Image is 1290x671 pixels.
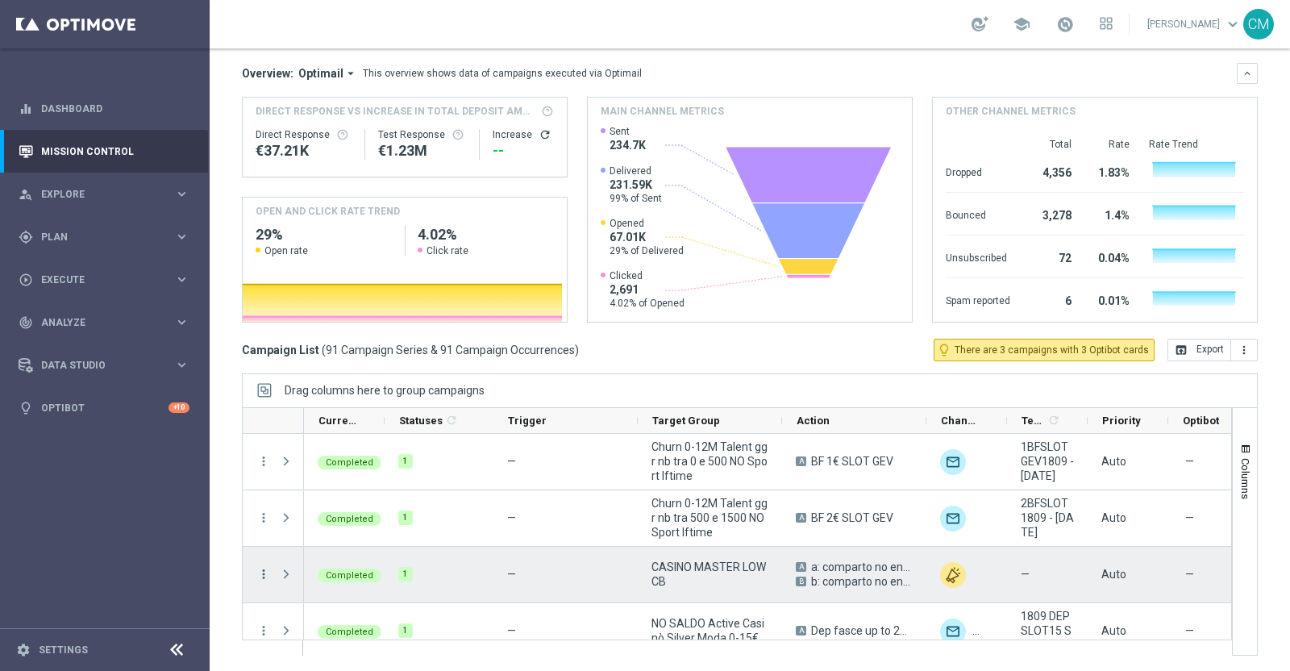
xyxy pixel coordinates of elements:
span: Auto [1101,568,1126,581]
div: Dropped [946,158,1010,184]
span: — [1185,623,1194,638]
div: equalizer Dashboard [18,102,190,115]
span: NO SALDO Active Casinò Silver Moda 0-15€ [651,616,768,645]
div: Increase [493,128,554,141]
span: — [507,511,516,524]
span: 67.01K [610,230,684,244]
div: Rate Trend [1149,138,1244,151]
div: Data Studio [19,358,174,373]
div: 1.4% [1091,201,1130,227]
h3: Campaign List [242,343,579,357]
div: track_changes Analyze keyboard_arrow_right [18,316,190,329]
div: lightbulb Optibot +10 [18,402,190,415]
span: 231.59K [610,177,662,192]
span: Statuses [399,415,443,427]
div: Spam reported [946,286,1010,312]
i: play_circle_outline [19,273,33,287]
div: person_search Explore keyboard_arrow_right [18,188,190,201]
div: Rate [1091,138,1130,151]
i: keyboard_arrow_down [1242,68,1253,79]
span: Auto [1101,455,1126,468]
i: more_vert [256,623,271,638]
span: — [507,624,516,637]
button: more_vert [1231,339,1258,361]
span: BF 2€ SLOT GEV [811,511,893,525]
div: 0.04% [1091,244,1130,269]
span: A [796,513,806,523]
img: Optimail [940,506,966,531]
span: A [796,562,806,572]
span: a: comparto no entry 10% fino a 150€ [811,560,913,574]
button: play_circle_outline Execute keyboard_arrow_right [18,273,190,286]
span: Drag columns here to group campaigns [285,384,485,397]
div: 72 [1030,244,1072,269]
a: Optibot [41,386,169,429]
span: Completed [326,570,373,581]
div: 1 [398,511,413,525]
div: 6 [1030,286,1072,312]
div: Mission Control [19,130,189,173]
colored-tag: Completed [318,511,381,526]
span: Dep fasce up to 20000 SP [811,623,913,638]
i: keyboard_arrow_right [174,357,189,373]
i: keyboard_arrow_right [174,186,189,202]
i: open_in_browser [1175,344,1188,356]
span: 4.02% of Opened [610,297,685,310]
span: 234.7K [610,138,646,152]
button: gps_fixed Plan keyboard_arrow_right [18,231,190,244]
button: Data Studio keyboard_arrow_right [18,359,190,372]
span: Plan [41,232,174,242]
span: Churn 0-12M Talent ggr nb tra 0 e 500 NO Sport lftime [651,440,768,483]
span: — [507,455,516,468]
div: 3,278 [1030,201,1072,227]
div: Optimail [940,449,966,475]
colored-tag: Completed [318,623,381,639]
span: CASINO MASTER LOW CB [651,560,768,589]
span: Sent [610,125,646,138]
button: more_vert [256,567,271,581]
button: Mission Control [18,145,190,158]
button: lightbulb_outline There are 3 campaigns with 3 Optibot cards [934,339,1155,361]
i: more_vert [256,454,271,469]
span: Open rate [264,244,308,257]
span: Trigger [508,415,547,427]
span: There are 3 campaigns with 3 Optibot cards [955,343,1149,357]
span: Action [797,415,830,427]
h4: Main channel metrics [601,104,724,119]
span: 91 Campaign Series & 91 Campaign Occurrences [326,343,575,357]
i: refresh [1047,414,1060,427]
span: 99% of Sent [610,192,662,205]
span: 2BFSLOT1809 - 2025-09-17 [1021,496,1074,540]
i: person_search [19,187,33,202]
button: Optimail arrow_drop_down [293,66,363,81]
h3: Overview: [242,66,293,81]
button: more_vert [256,511,271,525]
div: This overview shows data of campaigns executed via Optimail [363,66,642,81]
h4: Other channel metrics [946,104,1076,119]
a: [PERSON_NAME]keyboard_arrow_down [1146,12,1243,36]
img: Other [972,619,998,644]
div: Plan [19,230,174,244]
i: lightbulb_outline [937,343,951,357]
div: 0.01% [1091,286,1130,312]
span: Execute [41,275,174,285]
span: — [1185,567,1194,581]
button: refresh [539,128,551,141]
img: Other [940,562,966,588]
div: Optimail [940,619,966,644]
span: Click rate [427,244,468,257]
span: — [1021,567,1030,581]
span: Columns [1239,458,1252,499]
h2: 4.02% [418,225,554,244]
span: B [796,577,806,586]
span: Completed [326,457,373,468]
div: Press SPACE to select this row. [243,490,304,547]
span: Templates [1022,415,1045,427]
div: CM [1243,9,1274,40]
i: keyboard_arrow_right [174,272,189,287]
span: Calculate column [443,411,458,429]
